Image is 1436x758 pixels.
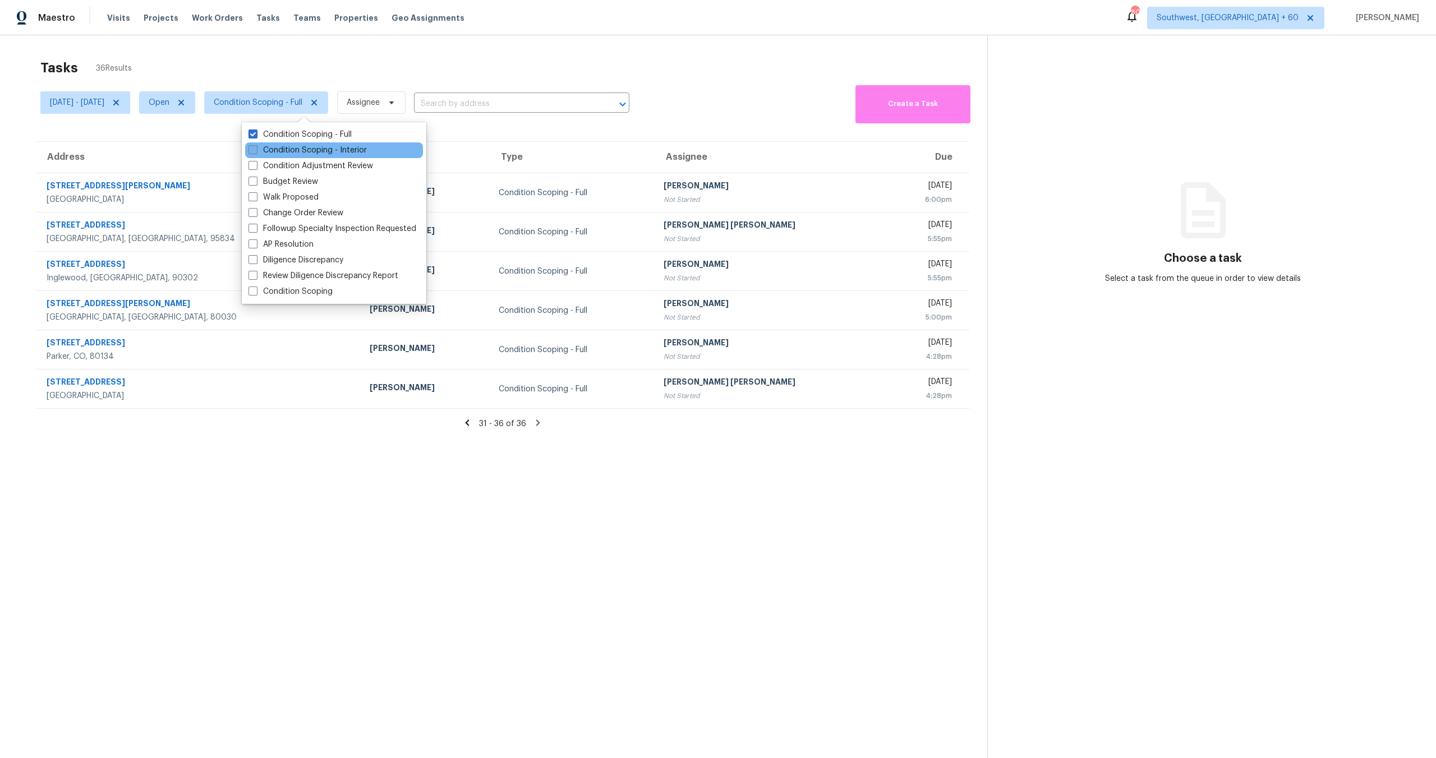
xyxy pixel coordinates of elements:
div: [DATE] [896,298,952,312]
span: Visits [107,12,130,24]
span: Properties [334,12,378,24]
span: Teams [293,12,321,24]
div: Parker, CO, 80134 [47,351,352,362]
div: Condition Scoping - Full [499,305,646,316]
div: 5:00pm [896,312,952,323]
h3: Choose a task [1164,253,1242,264]
div: [PERSON_NAME] [664,298,878,312]
th: Type [490,142,655,173]
div: [PERSON_NAME] [664,258,878,272]
div: [PERSON_NAME] [PERSON_NAME] [664,376,878,390]
th: Assignee [655,142,887,173]
span: Assignee [347,97,380,108]
button: Create a Task [855,85,970,123]
div: [STREET_ADDRESS] [47,337,352,351]
label: Change Order Review [248,207,343,219]
div: [STREET_ADDRESS] [47,258,352,272]
div: Not Started [664,312,878,323]
span: Southwest, [GEOGRAPHIC_DATA] + 60 [1157,12,1299,24]
div: Not Started [664,194,878,205]
div: Not Started [664,351,878,362]
label: Followup Specialty Inspection Requested [248,223,416,234]
label: Condition Scoping - Interior [248,145,367,156]
label: Condition Scoping - Full [248,129,352,140]
div: [GEOGRAPHIC_DATA] [47,194,352,205]
div: [PERSON_NAME] [PERSON_NAME] [664,219,878,233]
div: [GEOGRAPHIC_DATA], [GEOGRAPHIC_DATA], 95834 [47,233,352,244]
span: Maestro [38,12,75,24]
div: 804 [1131,7,1139,18]
label: Condition Scoping [248,286,333,297]
label: Condition Adjustment Review [248,160,373,172]
div: Condition Scoping - Full [499,344,646,355]
div: 5:55pm [896,272,952,284]
th: Address [36,142,361,173]
div: [DATE] [896,337,952,351]
div: 4:28pm [896,351,952,362]
h2: Tasks [40,62,78,73]
label: AP Resolution [248,239,314,250]
span: Condition Scoping - Full [214,97,302,108]
input: Search by address [414,95,598,113]
span: Work Orders [192,12,243,24]
span: Create a Task [861,98,965,110]
div: [DATE] [896,219,952,233]
div: Not Started [664,390,878,401]
div: [PERSON_NAME] [664,180,878,194]
div: Condition Scoping - Full [499,187,646,198]
div: [GEOGRAPHIC_DATA], [GEOGRAPHIC_DATA], 80030 [47,312,352,323]
div: [STREET_ADDRESS][PERSON_NAME] [47,180,352,194]
div: [STREET_ADDRESS] [47,376,352,390]
div: Not Started [664,233,878,244]
div: [PERSON_NAME] [370,343,480,357]
div: [DATE] [896,258,952,272]
label: Review Diligence Discrepancy Report [248,270,398,281]
div: Condition Scoping - Full [499,383,646,395]
div: [PERSON_NAME] [664,337,878,351]
div: 6:00pm [896,194,952,205]
span: Projects [144,12,178,24]
span: Tasks [256,14,280,22]
span: Open [149,97,169,108]
div: Select a task from the queue in order to view details [1096,273,1311,284]
span: Geo Assignments [392,12,464,24]
th: Due [887,142,969,173]
div: Condition Scoping - Full [499,227,646,238]
label: Budget Review [248,176,318,187]
div: 4:28pm [896,390,952,401]
label: Walk Proposed [248,192,319,203]
div: [PERSON_NAME] [370,303,480,317]
span: [PERSON_NAME] [1351,12,1419,24]
div: [GEOGRAPHIC_DATA] [47,390,352,401]
span: 31 - 36 of 36 [479,420,526,428]
span: 36 Results [96,63,132,74]
button: Open [615,96,630,112]
div: [PERSON_NAME] [370,382,480,396]
div: 5:55pm [896,233,952,244]
div: Condition Scoping - Full [499,266,646,277]
div: [DATE] [896,180,952,194]
div: [STREET_ADDRESS][PERSON_NAME] [47,298,352,312]
span: [DATE] - [DATE] [50,97,104,108]
label: Diligence Discrepancy [248,255,343,266]
div: Not Started [664,272,878,284]
div: [STREET_ADDRESS] [47,219,352,233]
div: Inglewood, [GEOGRAPHIC_DATA], 90302 [47,272,352,284]
div: [DATE] [896,376,952,390]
